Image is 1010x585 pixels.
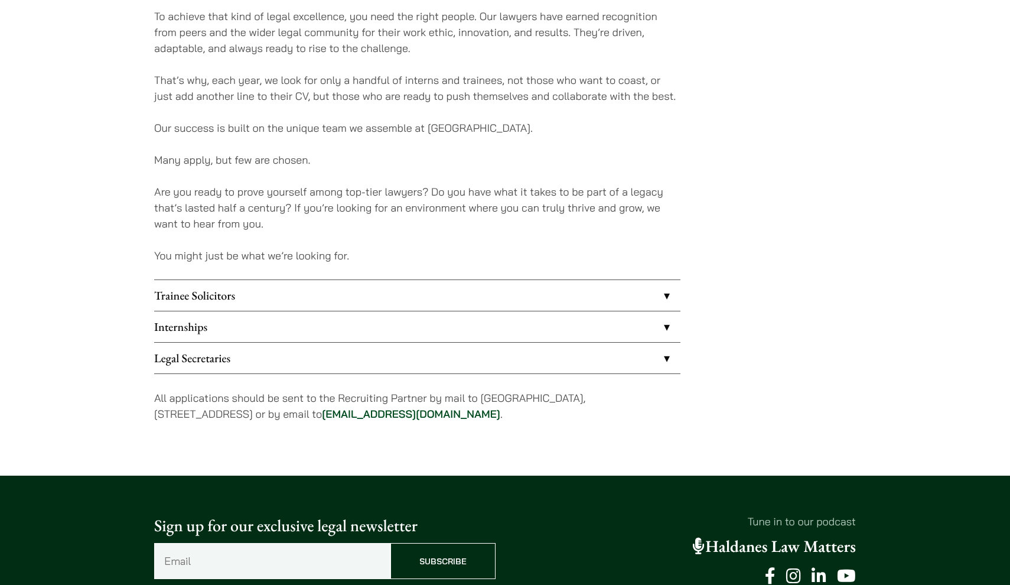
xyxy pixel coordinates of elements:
input: Subscribe [390,543,496,579]
p: Our success is built on the unique team we assemble at [GEOGRAPHIC_DATA]. [154,120,680,136]
p: That’s why, each year, we look for only a handful of interns and trainees, not those who want to ... [154,72,680,104]
p: All applications should be sent to the Recruiting Partner by mail to [GEOGRAPHIC_DATA], [STREET_A... [154,390,680,422]
p: You might just be what we’re looking for. [154,248,680,264]
p: Sign up for our exclusive legal newsletter [154,513,496,538]
input: Email [154,543,390,579]
a: Internships [154,311,680,342]
a: Haldanes Law Matters [693,536,856,557]
a: Legal Secretaries [154,343,680,373]
a: Trainee Solicitors [154,280,680,311]
p: Tune in to our podcast [514,513,856,529]
p: Are you ready to prove yourself among top-tier lawyers? Do you have what it takes to be part of a... [154,184,680,232]
a: [EMAIL_ADDRESS][DOMAIN_NAME] [322,407,500,421]
p: Many apply, but few are chosen. [154,152,680,168]
p: To achieve that kind of legal excellence, you need the right people. Our lawyers have earned reco... [154,8,680,56]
